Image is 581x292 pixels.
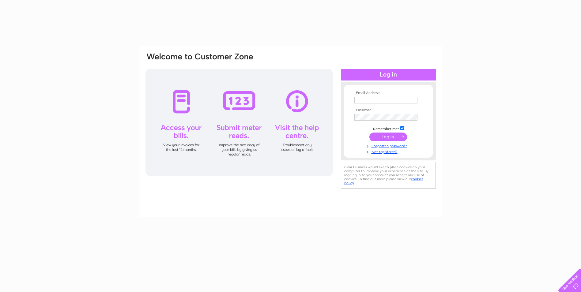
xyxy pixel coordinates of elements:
[354,143,424,148] a: Forgotten password?
[369,133,407,141] input: Submit
[341,162,436,189] div: Clear Business would like to place cookies on your computer to improve your experience of the sit...
[353,91,424,95] th: Email Address:
[344,177,423,185] a: cookies policy
[353,125,424,131] td: Remember me?
[354,148,424,154] a: Not registered?
[353,108,424,112] th: Password:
